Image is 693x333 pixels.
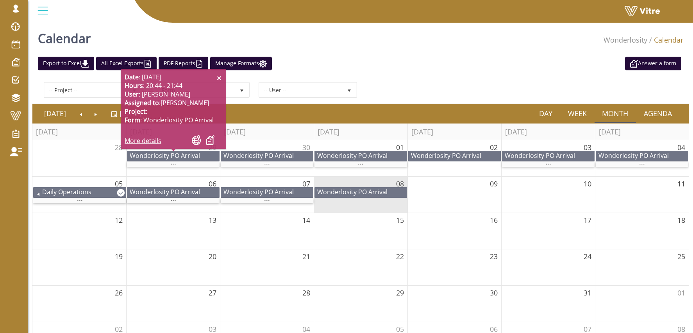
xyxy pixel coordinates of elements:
th: [DATE] [314,124,407,140]
strong: User [125,90,139,98]
span: 10165 [130,151,200,160]
a: Wonderlosity [604,35,647,45]
img: cal_pdf.png [195,60,203,68]
span: 10165 [317,151,388,160]
span: 10 [584,179,591,188]
strong: Hours [125,81,143,90]
span: 27 [209,288,216,297]
span: 21 [302,252,310,261]
a: More details [125,136,161,145]
span: 26 [115,288,123,297]
span: 10165 [505,151,575,160]
a: Previous [74,104,89,122]
span: 23 [490,252,498,261]
th: [DATE] [32,124,126,140]
a: PDF Reports [159,57,208,70]
span: 08 [396,179,404,188]
span: 15 [396,215,404,225]
img: cal_settings.png [259,60,267,68]
span: 16 [490,215,498,225]
span: 09 [490,179,498,188]
span: ... [545,158,551,166]
span: ... [264,194,270,203]
span: -- Project -- [45,83,127,97]
span: 01 [396,143,404,152]
th: [DATE] [220,124,314,140]
a: Month [595,104,636,122]
th: [DATE] [501,124,595,140]
span: ... [264,158,270,166]
a: Agenda [636,104,680,122]
p: : [DATE] [125,73,214,81]
span: ... [77,194,83,203]
span: ... [170,158,176,166]
p: : Wonderlosity PO Arrival [125,116,214,124]
span: 10165 [130,188,200,196]
a: Close [216,75,222,81]
span: -- User -- [259,83,342,97]
span: 10165 [317,188,388,196]
span: 28 [302,288,310,297]
span: 03 [584,143,591,152]
img: appointment_white2.png [630,60,638,68]
span: 31 [584,288,591,297]
span: 12 [115,215,123,225]
strong: Date [125,73,139,81]
span: 01 [677,288,685,297]
span: ... [639,158,645,166]
strong: Assigned to [125,98,159,107]
span: 17 [584,215,591,225]
img: cal_download.png [81,60,89,68]
li: Calendar [647,35,683,45]
span: 07 [302,179,310,188]
h1: Calendar [38,20,91,53]
span: 11 [677,179,685,188]
span: 22 [396,252,404,261]
a: All Excel Exports [96,57,157,70]
span: 10165 [223,151,294,160]
a: Answer a form [625,57,681,70]
span: 13 [209,215,216,225]
span: 30 [302,143,310,152]
img: cal_excel.png [144,60,152,68]
span: 14 [302,215,310,225]
span: 05 [115,179,123,188]
p: [PERSON_NAME] [125,98,214,107]
img: Vicon.png [117,189,125,197]
a: Next [88,104,103,122]
strong: Form [125,116,140,124]
span: 19 [115,252,123,261]
p: : 20:44 - 21:44 [125,81,214,90]
span: 10165 [598,151,669,160]
span: 20 [209,252,216,261]
span: 25 [677,252,685,261]
th: [DATE] [595,124,689,140]
span: [DATE] [120,109,141,118]
span: 06 [209,179,216,188]
span: 28 [115,143,123,152]
span: 10279 [42,188,91,205]
a: Day [531,104,560,122]
th: [DATE] [407,124,501,140]
span: select [342,83,356,97]
span: 29 [396,288,404,297]
a: [DATE] [111,104,141,122]
span: 10165 [411,151,481,160]
span: 30 [490,288,498,297]
strong: Project [125,107,146,116]
span: 18 [677,215,685,225]
a: Manage Formats [210,57,272,70]
p: : [PERSON_NAME] [125,90,214,98]
a: [DATE] [36,104,74,122]
span: 24 [584,252,591,261]
span: ... [170,194,176,203]
a: Week [560,104,595,122]
p: : [125,107,214,116]
a: Export to Excel [38,57,94,70]
span: 10165 [223,188,294,196]
text: : [159,98,161,107]
span: 04 [677,143,685,152]
span: 02 [490,143,498,152]
span: select [235,83,249,97]
span: ... [358,158,364,166]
